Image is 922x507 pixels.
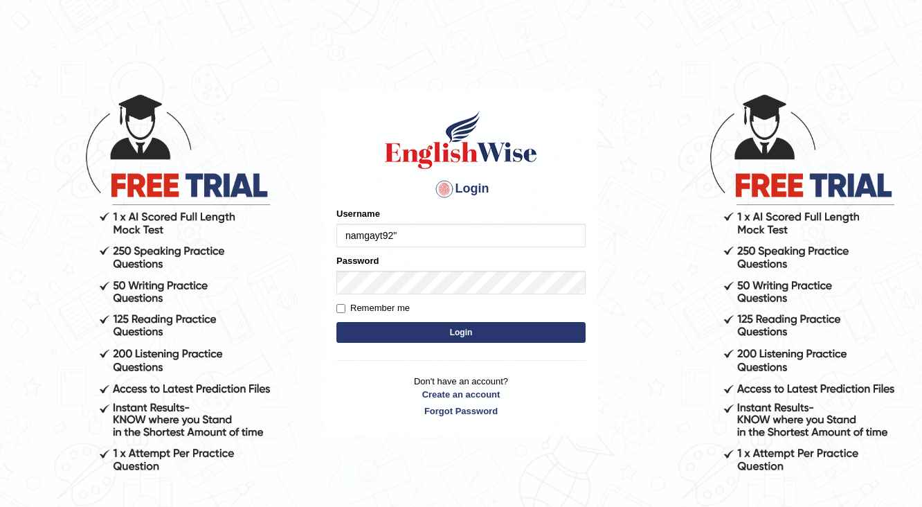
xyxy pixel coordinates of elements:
p: Don't have an account? [336,375,586,418]
h4: Login [336,178,586,200]
label: Remember me [336,301,410,315]
a: Forgot Password [336,404,586,418]
img: Logo of English Wise sign in for intelligent practice with AI [382,109,540,171]
label: Password [336,254,379,267]
button: Login [336,322,586,343]
a: Create an account [336,388,586,401]
input: Remember me [336,304,345,313]
label: Username [336,207,380,220]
